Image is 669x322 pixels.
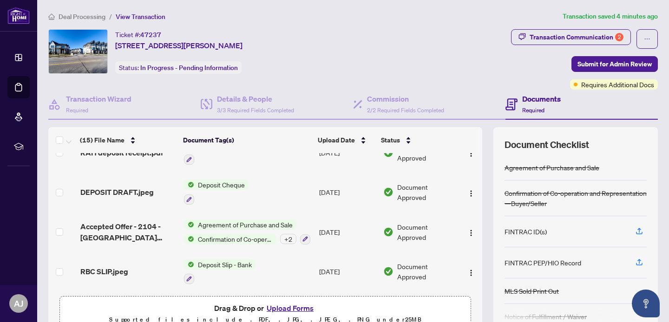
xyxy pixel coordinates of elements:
div: MLS Sold Print Out [505,286,559,296]
img: logo [7,7,30,24]
span: Document Approved [397,222,456,242]
span: Deposit Slip - Bank [194,259,256,270]
span: Required [66,107,88,114]
img: Status Icon [184,259,194,270]
span: Submit for Admin Review [577,57,652,71]
button: Logo [464,225,479,239]
div: + 2 [280,234,296,244]
span: (15) File Name [80,135,125,145]
span: Agreement of Purchase and Sale [194,219,296,230]
div: FINTRAC ID(s) [505,226,547,237]
span: home [48,13,55,20]
span: RBC SLIP.jpeg [80,266,128,277]
img: Logo [467,229,475,237]
div: Ticket #: [115,29,161,40]
h4: Documents [522,93,561,104]
span: View Transaction [116,13,165,21]
h4: Commission [367,93,444,104]
button: Upload Forms [264,302,316,314]
img: Logo [467,190,475,197]
button: Logo [464,185,479,200]
span: ellipsis [644,36,650,42]
span: Required [522,107,544,114]
td: [DATE] [315,252,380,292]
span: Drag & Drop or [214,302,316,314]
button: Status IconDeposit Slip - Bank [184,259,256,284]
span: Accepted Offer - 2104 - [GEOGRAPHIC_DATA][PERSON_NAME]pdf [80,221,177,243]
span: AJ [14,297,23,310]
th: Status [377,127,457,153]
img: Logo [467,150,475,157]
span: [STREET_ADDRESS][PERSON_NAME] [115,40,243,51]
h4: Transaction Wizard [66,93,131,104]
td: [DATE] [315,172,380,212]
span: Status [381,135,400,145]
div: FINTRAC PEP/HIO Record [505,258,581,268]
img: Logo [467,269,475,277]
div: Status: [115,61,242,74]
img: Status Icon [184,234,194,244]
button: Transaction Communication2 [511,29,631,45]
img: Document Status [383,187,394,197]
td: [DATE] [315,212,380,252]
span: 2/2 Required Fields Completed [367,107,444,114]
img: IMG-X12221013_1.jpg [49,30,107,73]
button: Status IconDeposit Cheque [184,180,249,205]
button: Open asap [632,290,660,317]
button: Logo [464,264,479,279]
span: Document Approved [397,261,456,282]
span: DEPOSIT DRAFT.jpeg [80,187,154,198]
li: / [109,11,112,22]
span: Document Checklist [505,138,589,151]
div: 2 [615,33,623,41]
span: Requires Additional Docs [581,79,654,90]
img: Document Status [383,227,394,237]
button: Submit for Admin Review [571,56,658,72]
span: 47237 [140,31,161,39]
span: Confirmation of Co-operation and Representation—Buyer/Seller [194,234,276,244]
article: Transaction saved 4 minutes ago [563,11,658,22]
span: Document Approved [397,182,456,202]
button: Status IconAgreement of Purchase and SaleStatus IconConfirmation of Co-operation and Representati... [184,219,310,245]
th: Upload Date [314,127,378,153]
div: Confirmation of Co-operation and Representation—Buyer/Seller [505,188,647,208]
span: In Progress - Pending Information [140,64,238,72]
h4: Details & People [217,93,294,104]
th: (15) File Name [76,127,179,153]
span: 3/3 Required Fields Completed [217,107,294,114]
img: Status Icon [184,219,194,230]
div: Transaction Communication [530,30,623,45]
span: Upload Date [318,135,355,145]
span: Deposit Cheque [194,180,249,190]
div: Agreement of Purchase and Sale [505,162,599,173]
span: Deal Processing [59,13,105,21]
th: Document Tag(s) [179,127,314,153]
img: Document Status [383,266,394,277]
img: Status Icon [184,180,194,190]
